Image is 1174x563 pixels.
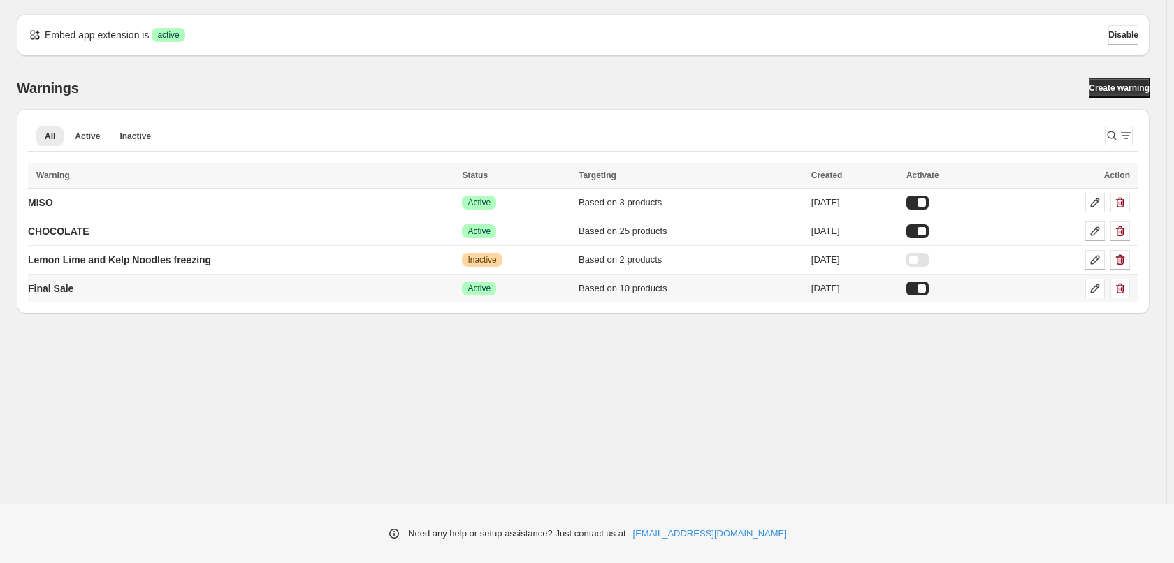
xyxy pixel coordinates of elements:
h2: Warnings [17,80,79,96]
p: Final Sale [28,281,73,295]
p: Embed app extension is [45,28,149,42]
div: [DATE] [811,224,898,238]
span: Active [468,226,491,237]
span: active [157,29,179,41]
a: CHOCOLATE [28,220,89,242]
span: Active [75,131,100,142]
span: Activate [906,170,939,180]
div: [DATE] [811,281,898,295]
span: Inactive [119,131,151,142]
button: Disable [1108,25,1138,45]
p: CHOCOLATE [28,224,89,238]
a: Lemon Lime and Kelp Noodles freezing [28,249,211,271]
span: Warning [36,170,70,180]
p: Lemon Lime and Kelp Noodles freezing [28,253,211,267]
div: Based on 2 products [579,253,803,267]
span: Targeting [579,170,616,180]
a: MISO [28,191,53,214]
div: Based on 10 products [579,281,803,295]
span: Inactive [468,254,496,265]
span: Disable [1108,29,1138,41]
a: Final Sale [28,277,73,300]
span: All [45,131,55,142]
button: Search and filter results [1105,126,1133,145]
span: Active [468,197,491,208]
span: Action [1104,170,1130,180]
a: Create warning [1089,78,1150,98]
div: Based on 25 products [579,224,803,238]
div: [DATE] [811,253,898,267]
span: Status [462,170,488,180]
div: [DATE] [811,196,898,210]
span: Create warning [1089,82,1150,94]
div: Based on 3 products [579,196,803,210]
a: [EMAIL_ADDRESS][DOMAIN_NAME] [633,527,787,541]
span: Created [811,170,843,180]
p: MISO [28,196,53,210]
span: Active [468,283,491,294]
